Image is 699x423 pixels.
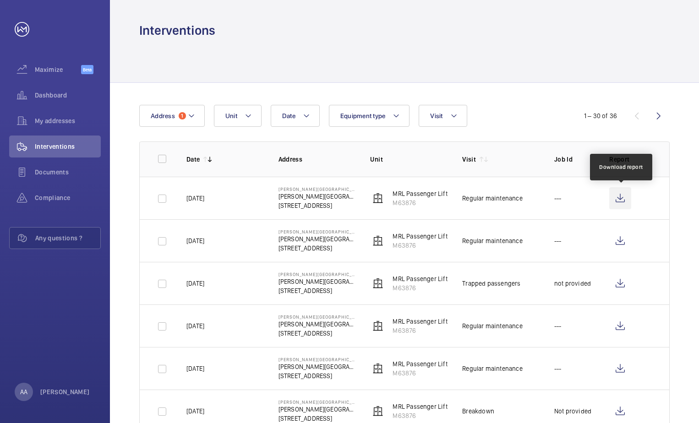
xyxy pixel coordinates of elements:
[462,407,494,416] div: Breakdown
[393,283,470,293] p: M63876
[462,236,522,245] div: Regular maintenance
[279,414,356,423] p: [STREET_ADDRESS]
[393,369,470,378] p: M63876
[462,364,522,373] div: Regular maintenance
[279,362,356,371] p: [PERSON_NAME][GEOGRAPHIC_DATA] 11
[372,406,383,417] img: elevator.svg
[35,193,101,202] span: Compliance
[372,193,383,204] img: elevator.svg
[186,407,204,416] p: [DATE]
[214,105,262,127] button: Unit
[462,194,522,203] div: Regular maintenance
[372,278,383,289] img: elevator.svg
[282,112,295,119] span: Date
[393,411,470,420] p: M63876
[554,279,591,288] p: not provided
[279,155,356,164] p: Address
[462,155,476,164] p: Visit
[393,317,470,326] p: MRL Passenger Lift Block 11
[599,163,643,171] div: Download report
[279,244,356,253] p: [STREET_ADDRESS]
[554,155,595,164] p: Job Id
[186,321,204,331] p: [DATE]
[35,116,101,125] span: My addresses
[340,112,386,119] span: Equipment type
[186,236,204,245] p: [DATE]
[186,279,204,288] p: [DATE]
[279,229,356,234] p: [PERSON_NAME][GEOGRAPHIC_DATA] 11 - High Risk Building
[35,142,101,151] span: Interventions
[279,277,356,286] p: [PERSON_NAME][GEOGRAPHIC_DATA] 11
[186,364,204,373] p: [DATE]
[271,105,320,127] button: Date
[279,201,356,210] p: [STREET_ADDRESS]
[81,65,93,74] span: Beta
[393,274,470,283] p: MRL Passenger Lift Block 11
[462,321,522,331] div: Regular maintenance
[554,364,562,373] p: ---
[393,189,470,198] p: MRL Passenger Lift Block 11
[151,112,175,119] span: Address
[279,192,356,201] p: [PERSON_NAME][GEOGRAPHIC_DATA] 11
[279,234,356,244] p: [PERSON_NAME][GEOGRAPHIC_DATA] 11
[279,320,356,329] p: [PERSON_NAME][GEOGRAPHIC_DATA] 11
[419,105,467,127] button: Visit
[35,65,81,74] span: Maximize
[139,22,215,39] h1: Interventions
[393,326,470,335] p: M63876
[393,402,470,411] p: MRL Passenger Lift Block 11
[584,111,617,120] div: 1 – 30 of 36
[393,232,470,241] p: MRL Passenger Lift Block 11
[279,371,356,380] p: [STREET_ADDRESS]
[554,236,562,245] p: ---
[35,233,100,243] span: Any questions ?
[279,329,356,338] p: [STREET_ADDRESS]
[35,168,101,177] span: Documents
[279,357,356,362] p: [PERSON_NAME][GEOGRAPHIC_DATA] 11 - High Risk Building
[393,198,470,207] p: M63876
[372,320,383,331] img: elevator.svg
[370,155,448,164] p: Unit
[186,194,204,203] p: [DATE]
[554,321,562,331] p: ---
[393,241,470,250] p: M63876
[372,363,383,374] img: elevator.svg
[372,235,383,246] img: elevator.svg
[186,155,200,164] p: Date
[329,105,410,127] button: Equipment type
[279,314,356,320] p: [PERSON_NAME][GEOGRAPHIC_DATA] 11 - High Risk Building
[279,405,356,414] p: [PERSON_NAME][GEOGRAPHIC_DATA] 11
[279,186,356,192] p: [PERSON_NAME][GEOGRAPHIC_DATA] 11 - High Risk Building
[554,194,562,203] p: ---
[179,112,186,119] span: 1
[35,91,101,100] span: Dashboard
[430,112,442,119] span: Visit
[462,279,520,288] div: Trapped passengers
[40,387,90,396] p: [PERSON_NAME]
[393,359,470,369] p: MRL Passenger Lift Block 11
[279,399,356,405] p: [PERSON_NAME][GEOGRAPHIC_DATA] 11 - High Risk Building
[279,271,356,277] p: [PERSON_NAME][GEOGRAPHIC_DATA] 11 - High Risk Building
[225,112,237,119] span: Unit
[554,407,591,416] p: Not provided
[279,286,356,295] p: [STREET_ADDRESS]
[20,387,27,396] p: AA
[139,105,205,127] button: Address1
